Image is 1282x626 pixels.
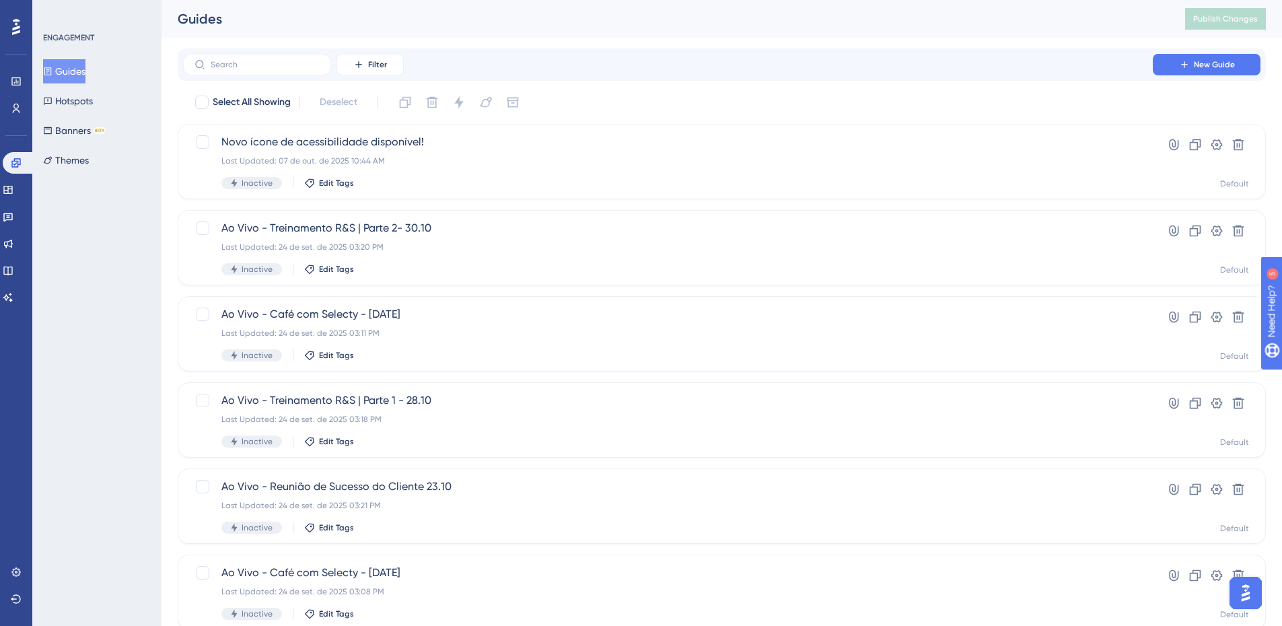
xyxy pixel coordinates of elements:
[221,242,1114,252] div: Last Updated: 24 de set. de 2025 03:20 PM
[221,500,1114,511] div: Last Updated: 24 de set. de 2025 03:21 PM
[319,350,354,361] span: Edit Tags
[336,54,404,75] button: Filter
[221,392,1114,409] span: Ao Vivo - Treinamento R&S | Parte 1 - 28.10
[320,94,357,110] span: Deselect
[1193,13,1258,24] span: Publish Changes
[319,178,354,188] span: Edit Tags
[1220,609,1249,620] div: Default
[213,94,291,110] span: Select All Showing
[304,350,354,361] button: Edit Tags
[1220,351,1249,361] div: Default
[242,608,273,619] span: Inactive
[319,522,354,533] span: Edit Tags
[1220,437,1249,448] div: Default
[304,608,354,619] button: Edit Tags
[43,32,94,43] div: ENGAGEMENT
[178,9,1151,28] div: Guides
[319,264,354,275] span: Edit Tags
[242,264,273,275] span: Inactive
[221,479,1114,495] span: Ao Vivo - Reunião de Sucesso do Cliente 23.10
[1220,265,1249,275] div: Default
[43,59,85,83] button: Guides
[221,328,1114,339] div: Last Updated: 24 de set. de 2025 03:11 PM
[221,414,1114,425] div: Last Updated: 24 de set. de 2025 03:18 PM
[304,522,354,533] button: Edit Tags
[221,586,1114,597] div: Last Updated: 24 de set. de 2025 03:08 PM
[211,60,320,69] input: Search
[94,7,98,18] div: 5
[221,134,1114,150] span: Novo ícone de acessibilidade disponível!
[304,178,354,188] button: Edit Tags
[1220,178,1249,189] div: Default
[221,565,1114,581] span: Ao Vivo - Café com Selecty - [DATE]
[319,608,354,619] span: Edit Tags
[1153,54,1260,75] button: New Guide
[43,148,89,172] button: Themes
[43,89,93,113] button: Hotspots
[242,436,273,447] span: Inactive
[221,306,1114,322] span: Ao Vivo - Café com Selecty - [DATE]
[221,220,1114,236] span: Ao Vivo - Treinamento R&S | Parte 2- 30.10
[242,178,273,188] span: Inactive
[304,264,354,275] button: Edit Tags
[242,350,273,361] span: Inactive
[319,436,354,447] span: Edit Tags
[1194,59,1235,70] span: New Guide
[368,59,387,70] span: Filter
[43,118,106,143] button: BannersBETA
[94,127,106,134] div: BETA
[1185,8,1266,30] button: Publish Changes
[32,3,84,20] span: Need Help?
[1225,573,1266,613] iframe: UserGuiding AI Assistant Launcher
[308,90,369,114] button: Deselect
[304,436,354,447] button: Edit Tags
[221,155,1114,166] div: Last Updated: 07 de out. de 2025 10:44 AM
[242,522,273,533] span: Inactive
[1220,523,1249,534] div: Default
